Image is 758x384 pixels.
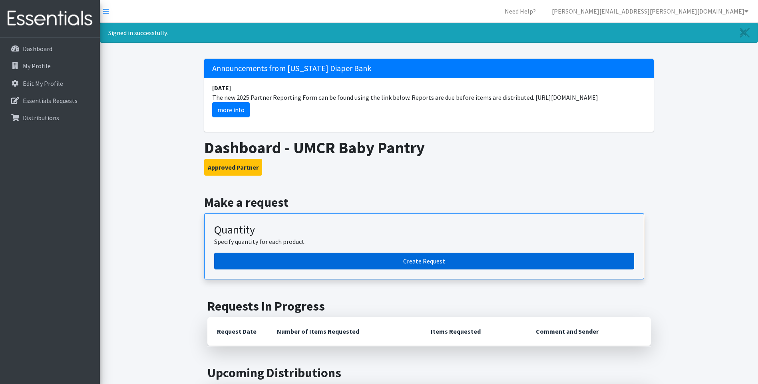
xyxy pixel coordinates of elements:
[545,3,755,19] a: [PERSON_NAME][EMAIL_ADDRESS][PERSON_NAME][DOMAIN_NAME]
[214,253,634,269] a: Create a request by quantity
[204,59,654,78] h5: Announcements from [US_STATE] Diaper Bank
[207,299,651,314] h2: Requests In Progress
[23,45,52,53] p: Dashboard
[526,317,651,346] th: Comment and Sender
[3,93,97,109] a: Essentials Requests
[214,237,634,246] p: Specify quantity for each product.
[23,114,59,122] p: Distributions
[207,365,651,380] h2: Upcoming Distributions
[23,62,51,70] p: My Profile
[3,5,97,32] img: HumanEssentials
[212,84,231,92] strong: [DATE]
[498,3,542,19] a: Need Help?
[204,138,654,157] h1: Dashboard - UMCR Baby Pantry
[3,110,97,126] a: Distributions
[207,317,267,346] th: Request Date
[3,41,97,57] a: Dashboard
[204,159,262,176] button: Approved Partner
[421,317,526,346] th: Items Requested
[204,195,654,210] h2: Make a request
[23,79,63,87] p: Edit My Profile
[23,97,78,105] p: Essentials Requests
[732,23,758,42] a: Close
[214,223,634,237] h3: Quantity
[204,78,654,122] li: The new 2025 Partner Reporting Form can be found using the link below. Reports are due before ite...
[100,23,758,43] div: Signed in successfully.
[212,102,250,117] a: more info
[3,58,97,74] a: My Profile
[3,75,97,91] a: Edit My Profile
[267,317,422,346] th: Number of Items Requested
